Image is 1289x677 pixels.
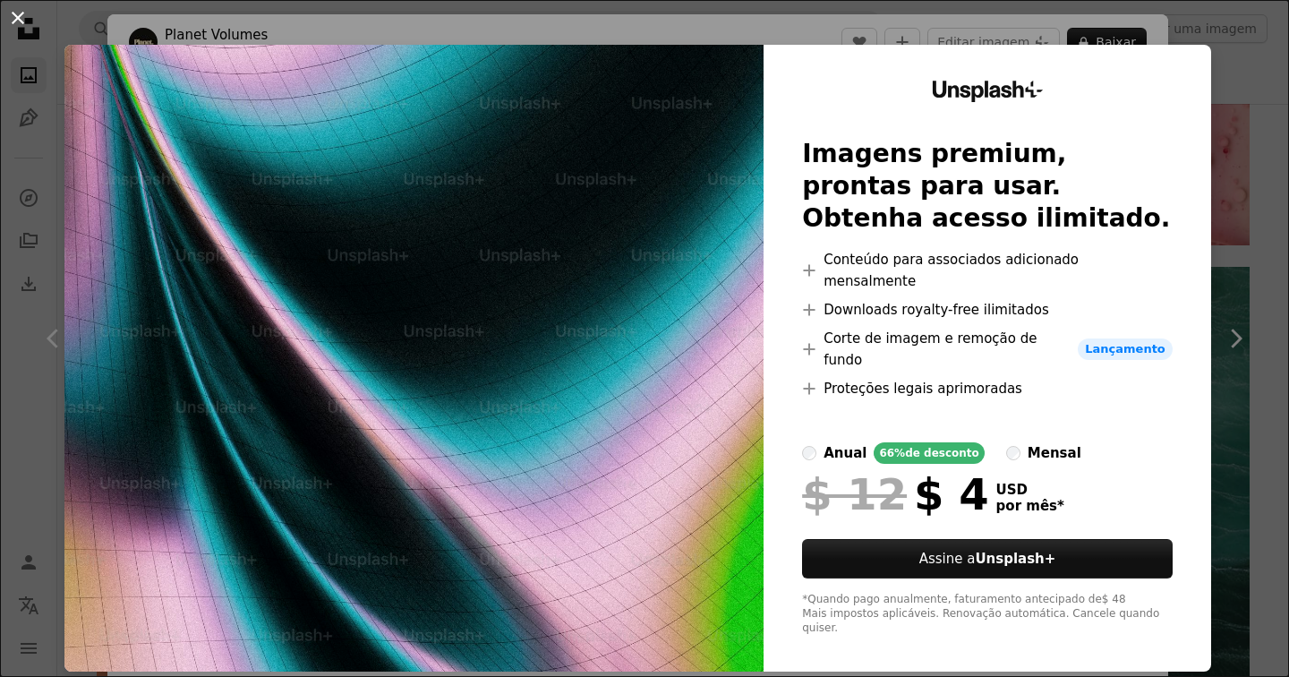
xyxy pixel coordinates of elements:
button: Assine aUnsplash+ [802,539,1173,578]
li: Proteções legais aprimoradas [802,378,1173,399]
span: $ 12 [802,471,907,518]
span: por mês * [996,498,1064,514]
div: $ 4 [802,471,988,518]
input: anual66%de desconto [802,446,816,460]
div: 66% de desconto [874,442,984,464]
div: anual [824,442,866,464]
li: Corte de imagem e remoção de fundo [802,328,1173,371]
li: Conteúdo para associados adicionado mensalmente [802,249,1173,292]
div: *Quando pago anualmente, faturamento antecipado de $ 48 Mais impostos aplicáveis. Renovação autom... [802,593,1173,636]
h2: Imagens premium, prontas para usar. Obtenha acesso ilimitado. [802,138,1173,235]
li: Downloads royalty-free ilimitados [802,299,1173,321]
span: USD [996,482,1064,498]
div: mensal [1028,442,1081,464]
input: mensal [1006,446,1020,460]
strong: Unsplash+ [975,551,1055,567]
span: Lançamento [1078,338,1173,360]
